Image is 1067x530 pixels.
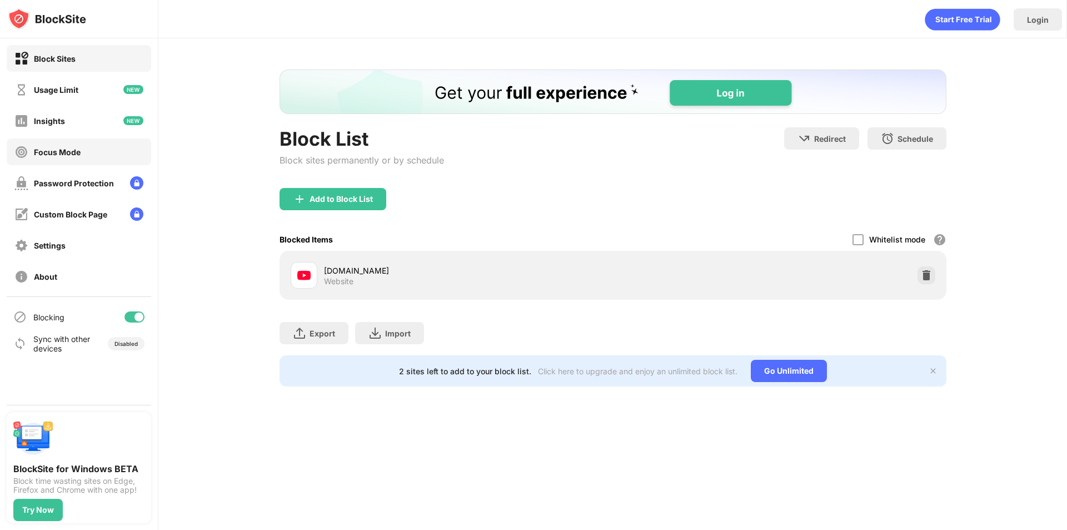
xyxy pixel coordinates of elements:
div: Blocked Items [280,235,333,244]
div: [DOMAIN_NAME] [324,265,613,276]
div: Go Unlimited [751,360,827,382]
iframe: Banner [280,70,946,114]
img: settings-off.svg [14,239,28,252]
img: logo-blocksite.svg [8,8,86,30]
div: 2 sites left to add to your block list. [399,366,531,376]
div: Block time wasting sites on Edge, Firefox and Chrome with one app! [13,477,144,494]
div: Insights [34,116,65,126]
img: new-icon.svg [123,85,143,94]
div: Try Now [22,506,54,514]
div: Import [385,329,411,338]
div: Click here to upgrade and enjoy an unlimited block list. [538,366,737,376]
div: Password Protection [34,179,114,188]
div: Whitelist mode [869,235,925,244]
div: Blocking [33,313,64,322]
img: lock-menu.svg [130,207,143,221]
div: Settings [34,241,66,250]
div: Block Sites [34,54,76,63]
div: Sync with other devices [33,334,91,353]
img: block-on.svg [14,52,28,66]
div: Website [324,276,353,286]
img: sync-icon.svg [13,337,27,350]
img: insights-off.svg [14,114,28,128]
img: password-protection-off.svg [14,176,28,190]
div: Usage Limit [34,85,78,95]
div: About [34,272,57,281]
div: Add to Block List [310,195,373,204]
img: x-button.svg [929,366,938,375]
img: blocking-icon.svg [13,310,27,324]
img: push-desktop.svg [13,419,53,459]
div: animation [925,8,1000,31]
img: favicons [297,269,311,282]
div: Login [1027,15,1049,24]
img: about-off.svg [14,270,28,284]
img: customize-block-page-off.svg [14,207,28,221]
div: Redirect [814,134,846,143]
img: lock-menu.svg [130,176,143,190]
div: Block sites permanently or by schedule [280,155,444,166]
div: Custom Block Page [34,210,107,219]
div: Block List [280,127,444,150]
div: BlockSite for Windows BETA [13,463,144,474]
div: Export [310,329,335,338]
div: Focus Mode [34,147,81,157]
div: Disabled [114,340,138,347]
div: Schedule [898,134,933,143]
img: focus-off.svg [14,145,28,159]
img: new-icon.svg [123,116,143,125]
img: time-usage-off.svg [14,83,28,97]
